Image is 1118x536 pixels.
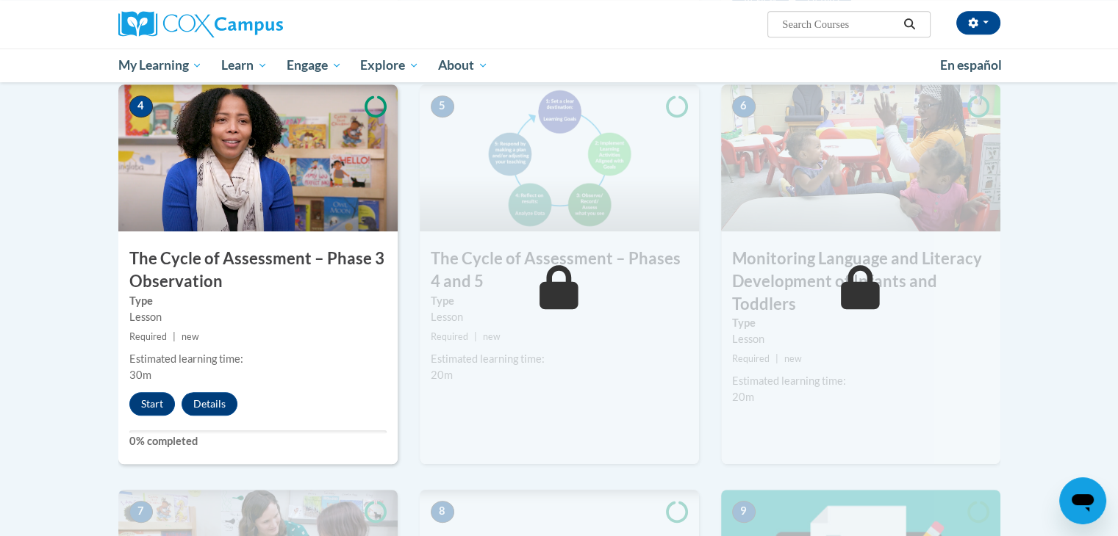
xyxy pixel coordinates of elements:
span: Engage [287,57,342,74]
a: My Learning [109,48,212,82]
span: About [438,57,488,74]
span: 4 [129,95,153,117]
label: 0% completed [129,433,387,449]
label: Type [431,293,688,309]
a: Explore [351,48,429,82]
h3: Monitoring Language and Literacy Development of Infants and Toddlers [721,247,1000,315]
span: | [775,353,778,364]
div: Estimated learning time: [431,351,688,367]
span: new [784,353,802,364]
span: 20m [732,391,754,403]
img: Course Image [721,84,1000,231]
span: 5 [431,95,454,117]
span: 6 [732,95,756,117]
input: Search Courses [781,15,898,33]
span: 30m [129,369,151,381]
img: Cox Campus [118,11,283,37]
div: Lesson [129,309,387,325]
span: Required [732,353,770,364]
span: Learn [221,57,268,74]
h3: The Cycle of Assessment – Phase 3 Observation [118,247,398,293]
button: Account Settings [956,11,1000,35]
button: Search [898,15,920,33]
img: Course Image [420,84,699,231]
a: Engage [277,48,351,82]
label: Type [732,315,989,331]
button: Start [129,392,175,416]
span: Explore [360,57,419,74]
span: | [173,331,176,342]
div: Estimated learning time: [129,351,387,367]
span: new [483,331,501,342]
div: Main menu [96,48,1022,82]
span: Required [431,331,468,342]
a: En español [931,50,1011,81]
div: Estimated learning time: [732,373,989,389]
span: My Learning [118,57,202,74]
iframe: Button to launch messaging window [1059,477,1106,524]
div: Lesson [732,331,989,347]
span: 8 [431,501,454,523]
a: About [429,48,498,82]
label: Type [129,293,387,309]
span: 9 [732,501,756,523]
a: Learn [212,48,277,82]
h3: The Cycle of Assessment – Phases 4 and 5 [420,247,699,293]
img: Course Image [118,84,398,231]
a: Cox Campus [118,11,398,37]
span: 20m [431,369,453,381]
span: new [182,331,199,342]
span: Required [129,331,167,342]
div: Lesson [431,309,688,325]
span: 7 [129,501,153,523]
span: En español [940,57,1002,73]
span: | [474,331,477,342]
button: Details [182,392,237,416]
